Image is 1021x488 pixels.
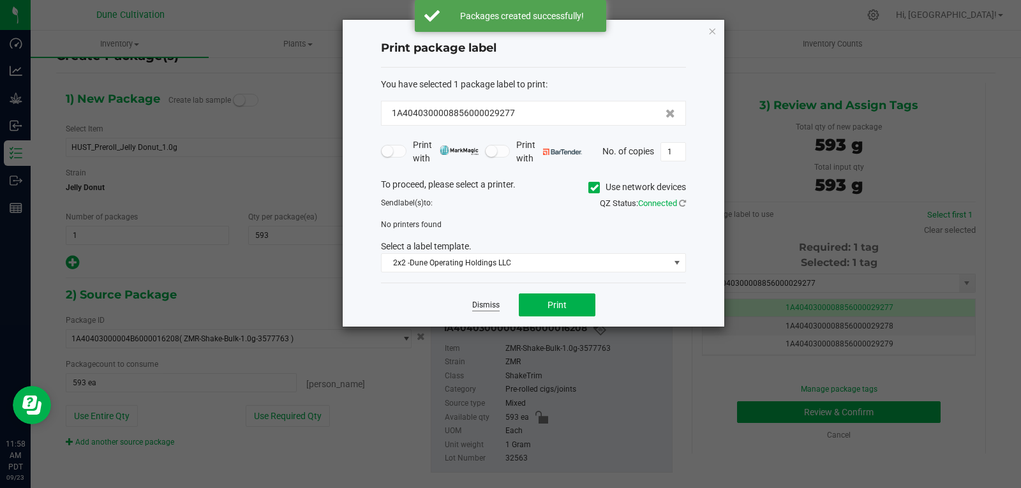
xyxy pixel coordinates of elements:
h4: Print package label [381,40,686,57]
span: No. of copies [602,145,654,156]
span: Print [548,300,567,310]
div: Packages created successfully! [447,10,597,22]
label: Use network devices [588,181,686,194]
img: bartender.png [543,149,582,155]
div: Select a label template. [371,240,696,253]
div: : [381,78,686,91]
span: QZ Status: [600,198,686,208]
span: Print with [413,138,479,165]
iframe: Resource center [13,386,51,424]
span: Send to: [381,198,433,207]
span: You have selected 1 package label to print [381,79,546,89]
div: To proceed, please select a printer. [371,178,696,197]
span: 1A4040300008856000029277 [392,107,515,120]
img: mark_magic_cybra.png [440,145,479,155]
button: Print [519,293,595,316]
span: 2x2 -Dune Operating Holdings LLC [382,254,669,272]
span: No printers found [381,220,442,229]
a: Dismiss [472,300,500,311]
span: Print with [516,138,582,165]
span: Connected [638,198,677,208]
span: label(s) [398,198,424,207]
